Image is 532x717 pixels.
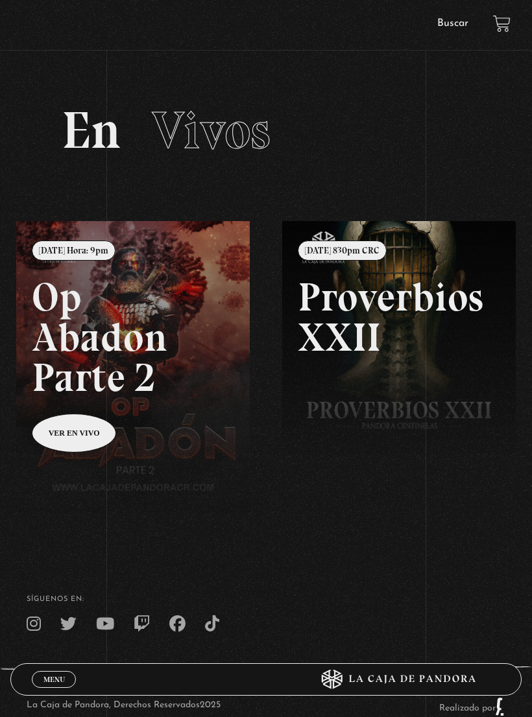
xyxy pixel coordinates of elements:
span: Menu [43,676,65,683]
span: Vivos [152,99,271,161]
a: Realizado por [439,703,505,713]
h4: SÍguenos en: [27,596,505,603]
h2: En [62,104,470,156]
a: View your shopping cart [493,15,511,32]
span: Cerrar [39,687,69,696]
p: La Caja de Pandora, Derechos Reservados 2025 [27,697,221,716]
a: Buscar [437,18,468,29]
